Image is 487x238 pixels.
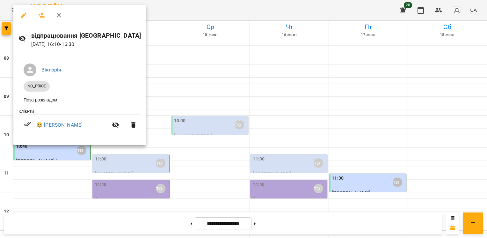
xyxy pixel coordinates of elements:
[41,67,61,73] a: Вікторія
[24,83,50,89] span: NO_PRICE
[18,108,141,138] ul: Клієнти
[31,31,141,41] h6: відпрацювання [GEOGRAPHIC_DATA]
[31,41,141,48] p: [DATE] 16:10 - 16:30
[36,121,83,129] a: 😀 [PERSON_NAME]
[18,94,141,106] li: Поза розкладом
[24,120,31,128] svg: Візит сплачено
